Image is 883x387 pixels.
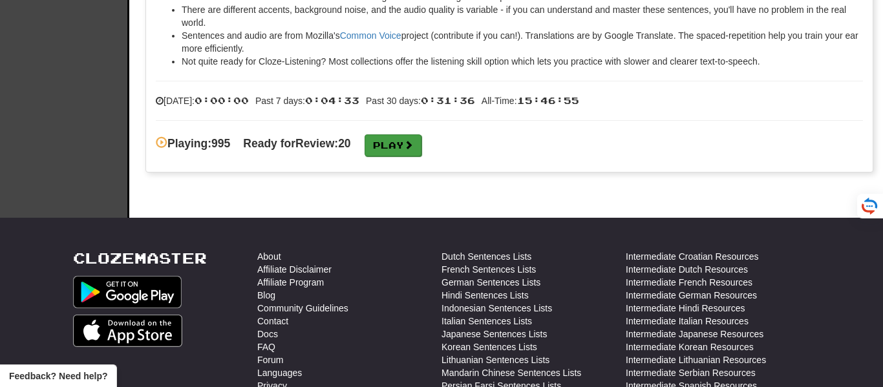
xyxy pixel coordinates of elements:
[517,95,579,106] span: 15:46:55
[441,302,552,315] a: Indonesian Sentences Lists
[257,328,278,340] a: Docs
[626,340,754,353] a: Intermediate Korean Resources
[363,94,478,107] li: Past 30 days:
[149,136,237,152] li: Playing: 995
[626,289,757,302] a: Intermediate German Resources
[257,366,302,379] a: Languages
[182,29,863,55] li: Sentences and audio are from Mozilla's project (contribute if you can!). Translations are by Goog...
[153,94,252,107] li: [DATE]:
[243,137,295,150] span: Ready for
[182,3,863,29] li: There are different accents, background noise, and the audio quality is variable - if you can und...
[195,95,249,106] span: 0:00:00
[626,250,758,263] a: Intermediate Croatian Resources
[257,353,283,366] a: Forum
[441,366,581,379] a: Mandarin Chinese Sentences Lists
[421,95,475,106] span: 0:31:36
[182,55,863,68] li: Not quite ready for Cloze-Listening? Most collections offer the listening skill option which lets...
[257,289,275,302] a: Blog
[441,276,540,289] a: German Sentences Lists
[365,134,421,156] a: Play
[257,315,288,328] a: Contact
[257,263,332,276] a: Affiliate Disclaimer
[626,315,749,328] a: Intermediate Italian Resources
[340,30,401,41] a: Common Voice
[73,315,182,347] img: Get it on App Store
[441,263,536,276] a: French Sentences Lists
[441,289,529,302] a: Hindi Sentences Lists
[257,276,324,289] a: Affiliate Program
[237,136,357,152] li: Review: 20
[441,315,532,328] a: Italian Sentences Lists
[73,276,182,308] img: Get it on Google Play
[478,94,582,107] li: All-Time:
[626,366,756,379] a: Intermediate Serbian Resources
[441,353,549,366] a: Lithuanian Sentences Lists
[626,328,763,340] a: Intermediate Japanese Resources
[441,328,547,340] a: Japanese Sentences Lists
[252,94,363,107] li: Past 7 days:
[257,250,281,263] a: About
[626,353,766,366] a: Intermediate Lithuanian Resources
[73,250,207,266] a: Clozemaster
[626,263,748,276] a: Intermediate Dutch Resources
[257,302,348,315] a: Community Guidelines
[441,340,537,353] a: Korean Sentences Lists
[441,250,531,263] a: Dutch Sentences Lists
[305,95,359,106] span: 0:04:33
[626,302,745,315] a: Intermediate Hindi Resources
[257,340,275,353] a: FAQ
[9,370,107,382] span: Open feedback widget
[626,276,752,289] a: Intermediate French Resources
